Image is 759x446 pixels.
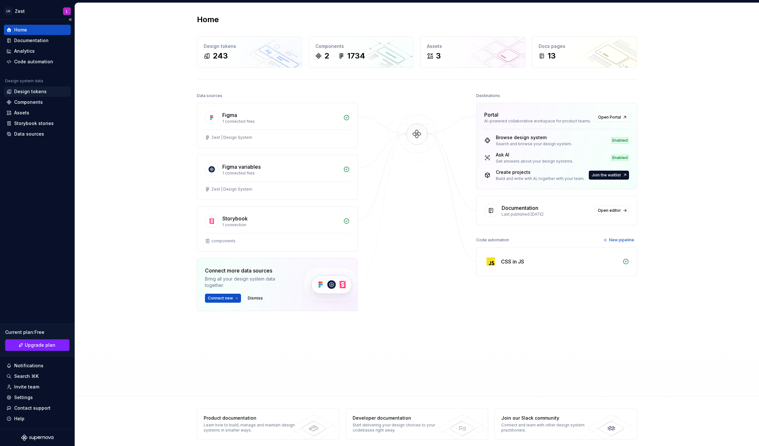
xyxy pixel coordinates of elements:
[532,36,637,68] a: Docs pages13
[15,8,25,14] div: Zest
[476,236,509,245] div: Code automation
[315,43,407,49] div: Components
[14,48,35,54] div: Analytics
[595,206,629,215] a: Open editor
[420,36,525,68] a: Assets3
[4,35,71,46] a: Documentation
[248,296,263,301] span: Dismiss
[204,415,297,421] div: Product documentation
[598,208,621,213] span: Open editor
[4,57,71,67] a: Code automation
[4,46,71,56] a: Analytics
[14,373,39,379] div: Search ⌘K
[1,4,73,18] button: LHZestL
[496,169,585,175] div: Create projects
[211,238,236,244] div: components
[197,14,219,25] h2: Home
[204,423,297,433] div: Learn how to build, manage and maintain design systems in smarter ways.
[592,173,621,178] span: Join the waitlist
[496,152,573,158] div: Ask AI
[211,187,252,192] div: Zest | Design System
[205,294,241,303] button: Connect new
[205,267,292,274] div: Connect more data sources
[4,371,71,381] button: Search ⌘K
[14,394,33,401] div: Settings
[324,51,329,61] div: 2
[14,120,54,127] div: Storybook stories
[496,141,572,147] div: Search and browse your design system.
[5,339,69,351] button: Upgrade plan
[14,58,53,65] div: Code automation
[205,276,292,289] div: Bring all your design system data together.
[4,382,71,392] a: Invite team
[5,329,69,335] div: Current plan : Free
[496,176,585,181] div: Build and write with AI, together with your team.
[14,37,49,44] div: Documentation
[598,115,621,120] span: Open Portal
[14,110,29,116] div: Assets
[4,361,71,371] button: Notifications
[208,296,233,301] span: Connect new
[611,137,629,144] div: Enabled
[611,155,629,161] div: Enabled
[197,155,358,200] a: Figma variables1 connected filesZest | Design System
[213,51,228,61] div: 243
[548,51,556,61] div: 13
[501,258,524,265] div: CSS in JS
[4,118,71,129] a: Storybook stories
[222,163,261,171] div: Figma variables
[476,91,500,100] div: Destinations
[222,215,248,222] div: Storybook
[495,408,637,440] a: Join our Slack communityConnect and learn with other design system practitioners.
[4,414,71,424] button: Help
[609,237,634,243] span: New pipeline
[353,423,446,433] div: Start delivering your design choices to your codebases right away.
[222,119,339,124] div: 1 connected files
[14,384,39,390] div: Invite team
[4,86,71,97] a: Design tokens
[14,131,44,137] div: Data sources
[5,78,43,84] div: Design system data
[222,222,339,227] div: 1 connection
[204,43,295,49] div: Design tokens
[197,91,222,100] div: Data sources
[436,51,441,61] div: 3
[4,392,71,403] a: Settings
[25,342,55,348] span: Upgrade plan
[14,27,27,33] div: Home
[66,9,68,14] div: L
[14,362,43,369] div: Notifications
[21,434,53,441] svg: Supernova Logo
[197,206,358,252] a: Storybook1 connectioncomponents
[4,25,71,35] a: Home
[501,415,595,421] div: Join our Slack community
[197,103,358,148] a: Figma1 connected filesZest | Design System
[484,111,498,119] div: Portal
[346,408,488,440] a: Developer documentationStart delivering your design choices to your codebases right away.
[353,415,446,421] div: Developer documentation
[222,111,237,119] div: Figma
[5,7,12,15] div: LH
[211,135,252,140] div: Zest | Design System
[496,159,573,164] div: Get answers about your design systems.
[347,51,365,61] div: 1734
[245,294,266,303] button: Dismiss
[222,171,339,176] div: 1 connected files
[496,134,572,141] div: Browse design system
[14,405,51,411] div: Contact support
[4,97,71,107] a: Components
[595,113,629,122] a: Open Portal
[427,43,519,49] div: Assets
[4,108,71,118] a: Assets
[197,408,339,440] a: Product documentationLearn how to build, manage and maintain design systems in smarter ways.
[501,423,595,433] div: Connect and learn with other design system practitioners.
[14,99,43,105] div: Components
[484,119,591,124] div: AI-powered collaborative workspace for product teams.
[502,212,591,217] div: Last published [DATE]
[539,43,630,49] div: Docs pages
[4,403,71,413] button: Contact support
[589,171,629,180] button: Join the waitlist
[66,15,75,24] button: Collapse sidebar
